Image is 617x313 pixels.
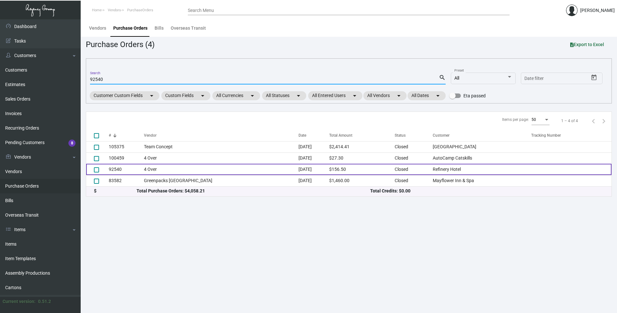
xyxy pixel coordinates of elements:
div: Total Credits: $0.00 [370,188,604,194]
span: Vendors [108,8,121,12]
td: [DATE] [298,141,329,152]
td: 4 Over [144,164,298,175]
td: Mayflower Inn & Spa [433,175,531,186]
span: Export to Excel [570,42,604,47]
span: All [454,75,459,81]
td: Closed [395,164,433,175]
td: $1,460.00 [329,175,395,186]
span: Eta passed [463,92,486,100]
span: 50 [531,117,536,122]
input: Start date [524,76,544,81]
div: Current version: [3,298,35,305]
td: Team Concept [144,141,298,152]
div: Overseas Transit [171,25,206,32]
mat-icon: arrow_drop_down [248,92,256,100]
td: [GEOGRAPHIC_DATA] [433,141,531,152]
div: Customer [433,132,531,138]
td: $156.50 [329,164,395,175]
div: Vendors [89,25,106,32]
div: Date [298,132,306,138]
mat-icon: search [439,74,446,82]
div: Purchase Orders (4) [86,39,155,50]
td: $2,414.41 [329,141,395,152]
mat-chip: All Currencies [212,91,260,100]
div: Tracking Number [531,132,612,138]
td: [DATE] [298,164,329,175]
td: Closed [395,152,433,164]
td: 105375 [109,141,144,152]
div: Total Purchase Orders: $4,058.21 [137,188,370,194]
div: Vendor [144,132,157,138]
div: Purchase Orders [113,25,147,32]
td: Refinery Hotel [433,164,531,175]
div: Status [395,132,433,138]
td: 92540 [109,164,144,175]
mat-chip: Custom Fields [161,91,210,100]
td: Greenpacks [GEOGRAPHIC_DATA] [144,175,298,186]
span: Home [92,8,102,12]
td: 83582 [109,175,144,186]
mat-chip: All Dates [408,91,446,100]
mat-icon: arrow_drop_down [434,92,442,100]
mat-chip: All Vendors [363,91,407,100]
mat-icon: arrow_drop_down [395,92,403,100]
div: Status [395,132,406,138]
td: [DATE] [298,152,329,164]
td: 100459 [109,152,144,164]
button: Next page [599,116,609,126]
td: Closed [395,175,433,186]
mat-chip: All Entered Users [308,91,362,100]
div: Vendor [144,132,298,138]
mat-select: Items per page: [531,118,550,122]
td: 4 Over [144,152,298,164]
div: Items per page: [502,117,529,122]
mat-icon: arrow_drop_down [199,92,207,100]
td: $27.30 [329,152,395,164]
input: End date [550,76,581,81]
button: Previous page [588,116,599,126]
span: PurchaseOrders [127,8,153,12]
img: admin@bootstrapmaster.com [566,5,578,16]
div: [PERSON_NAME] [580,7,615,14]
mat-chip: Customer Custom Fields [90,91,159,100]
div: Total Amount [329,132,395,138]
button: Open calendar [589,73,599,83]
td: [DATE] [298,175,329,186]
div: $ [94,188,137,194]
div: # [109,132,144,138]
td: AutoCamp Catskills [433,152,531,164]
mat-chip: All Statuses [262,91,306,100]
td: Closed [395,141,433,152]
div: # [109,132,111,138]
mat-icon: arrow_drop_down [295,92,302,100]
div: Customer [433,132,450,138]
div: 0.51.2 [38,298,51,305]
div: Date [298,132,329,138]
div: 1 – 4 of 4 [561,118,578,124]
div: Bills [155,25,164,32]
mat-icon: arrow_drop_down [351,92,359,100]
div: Tracking Number [531,132,561,138]
mat-icon: arrow_drop_down [148,92,156,100]
button: Export to Excel [565,39,609,50]
div: Total Amount [329,132,352,138]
